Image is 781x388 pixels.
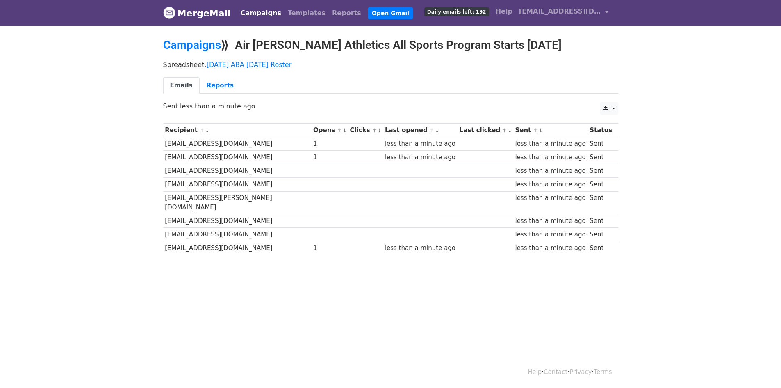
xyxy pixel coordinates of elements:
[163,228,312,241] td: [EMAIL_ADDRESS][DOMAIN_NAME]
[163,151,312,164] td: [EMAIL_ADDRESS][DOMAIN_NAME]
[163,38,221,52] a: Campaigns
[516,3,612,23] a: [EMAIL_ADDRESS][DOMAIN_NAME]
[528,368,542,376] a: Help
[163,5,231,22] a: MergeMail
[163,77,200,94] a: Emails
[508,127,512,133] a: ↓
[163,7,175,19] img: MergeMail logo
[421,3,492,20] a: Daily emails left: 192
[163,214,312,228] td: [EMAIL_ADDRESS][DOMAIN_NAME]
[569,368,592,376] a: Privacy
[515,166,585,176] div: less than a minute ago
[587,151,614,164] td: Sent
[200,77,241,94] a: Reports
[372,127,377,133] a: ↑
[313,139,346,149] div: 1
[515,216,585,226] div: less than a minute ago
[587,137,614,151] td: Sent
[544,368,567,376] a: Contact
[515,243,585,253] div: less than a minute ago
[163,124,312,137] th: Recipient
[515,230,585,239] div: less than a minute ago
[435,127,439,133] a: ↓
[163,178,312,191] td: [EMAIL_ADDRESS][DOMAIN_NAME]
[342,127,347,133] a: ↓
[237,5,285,21] a: Campaigns
[594,368,612,376] a: Terms
[285,5,329,21] a: Templates
[207,61,292,69] a: [DATE] ABA [DATE] Roster
[587,124,614,137] th: Status
[587,214,614,228] td: Sent
[492,3,516,20] a: Help
[515,180,585,189] div: less than a minute ago
[313,153,346,162] div: 1
[424,7,489,16] span: Daily emails left: 192
[515,193,585,203] div: less than a minute ago
[458,124,513,137] th: Last clicked
[163,241,312,255] td: [EMAIL_ADDRESS][DOMAIN_NAME]
[329,5,364,21] a: Reports
[519,7,601,16] span: [EMAIL_ADDRESS][DOMAIN_NAME]
[502,127,507,133] a: ↑
[538,127,543,133] a: ↓
[348,124,383,137] th: Clicks
[200,127,204,133] a: ↑
[163,164,312,178] td: [EMAIL_ADDRESS][DOMAIN_NAME]
[205,127,209,133] a: ↓
[513,124,588,137] th: Sent
[515,139,585,149] div: less than a minute ago
[313,243,346,253] div: 1
[311,124,348,137] th: Opens
[163,38,618,52] h2: ⟫ Air [PERSON_NAME] Athletics All Sports Program Starts [DATE]
[385,243,455,253] div: less than a minute ago
[430,127,434,133] a: ↑
[163,60,618,69] p: Spreadsheet:
[337,127,342,133] a: ↑
[385,153,455,162] div: less than a minute ago
[533,127,538,133] a: ↑
[163,102,618,110] p: Sent less than a minute ago
[587,178,614,191] td: Sent
[587,241,614,255] td: Sent
[587,191,614,214] td: Sent
[587,228,614,241] td: Sent
[587,164,614,178] td: Sent
[515,153,585,162] div: less than a minute ago
[378,127,382,133] a: ↓
[385,139,455,149] div: less than a minute ago
[163,137,312,151] td: [EMAIL_ADDRESS][DOMAIN_NAME]
[163,191,312,214] td: [EMAIL_ADDRESS][PERSON_NAME][DOMAIN_NAME]
[368,7,413,19] a: Open Gmail
[383,124,458,137] th: Last opened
